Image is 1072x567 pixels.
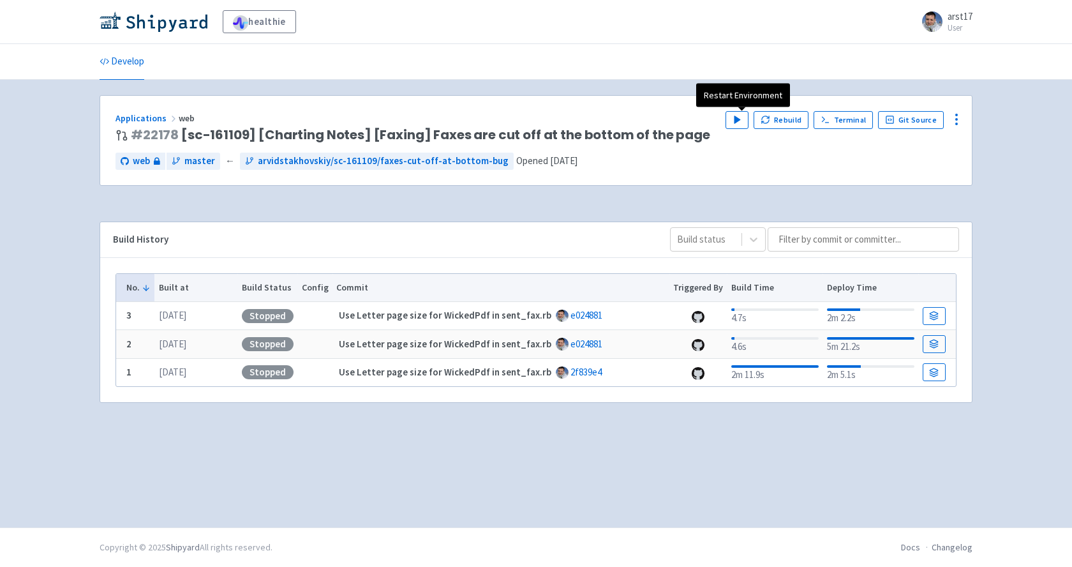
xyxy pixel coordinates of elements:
[923,363,946,381] a: Build Details
[258,154,509,169] span: arvidstakhovskiy/sc-161109/faxes-cut-off-at-bottom-bug
[223,10,296,33] a: healthie
[126,281,151,294] button: No.
[827,306,914,326] div: 2m 2.2s
[237,274,297,302] th: Build Status
[154,274,237,302] th: Built at
[878,111,944,129] a: Git Source
[115,112,179,124] a: Applications
[550,155,577,167] time: [DATE]
[901,541,920,553] a: Docs
[339,366,551,378] strong: Use Letter page size for WickedPdf in sent_fax.rb
[948,24,972,32] small: User
[100,541,272,554] div: Copyright © 2025 All rights reserved.
[100,11,207,32] img: Shipyard logo
[225,154,235,169] span: ←
[814,111,873,129] a: Terminal
[167,153,220,170] a: master
[516,155,577,167] span: Opened
[133,154,150,169] span: web
[100,44,144,80] a: Develop
[166,541,200,553] a: Shipyard
[731,335,819,354] div: 4.6s
[332,274,669,302] th: Commit
[731,363,819,382] div: 2m 11.9s
[768,227,959,252] input: Filter by commit or committer...
[754,111,808,129] button: Rebuild
[923,335,946,353] a: Build Details
[126,366,131,378] b: 1
[923,307,946,325] a: Build Details
[827,363,914,382] div: 2m 5.1s
[131,126,179,144] a: #22178
[159,366,186,378] time: [DATE]
[339,338,551,350] strong: Use Letter page size for WickedPdf in sent_fax.rb
[115,153,165,170] a: web
[159,338,186,350] time: [DATE]
[823,274,918,302] th: Deploy Time
[113,232,650,247] div: Build History
[669,274,727,302] th: Triggered By
[242,337,294,351] div: Stopped
[242,309,294,323] div: Stopped
[339,309,551,321] strong: Use Letter page size for WickedPdf in sent_fax.rb
[126,338,131,350] b: 2
[827,335,914,354] div: 5m 21.2s
[131,128,710,142] span: [sc-161109] [Charting Notes] [Faxing] Faxes are cut off at the bottom of the page
[731,306,819,326] div: 4.7s
[297,274,332,302] th: Config
[570,366,602,378] a: 2f839e4
[242,365,294,379] div: Stopped
[240,153,514,170] a: arvidstakhovskiy/sc-161109/faxes-cut-off-at-bottom-bug
[179,112,197,124] span: web
[727,274,823,302] th: Build Time
[126,309,131,321] b: 3
[570,309,602,321] a: e024881
[948,10,972,22] span: arst17
[932,541,972,553] a: Changelog
[570,338,602,350] a: e024881
[159,309,186,321] time: [DATE]
[184,154,215,169] span: master
[726,111,748,129] button: Play
[914,11,972,32] a: arst17 User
